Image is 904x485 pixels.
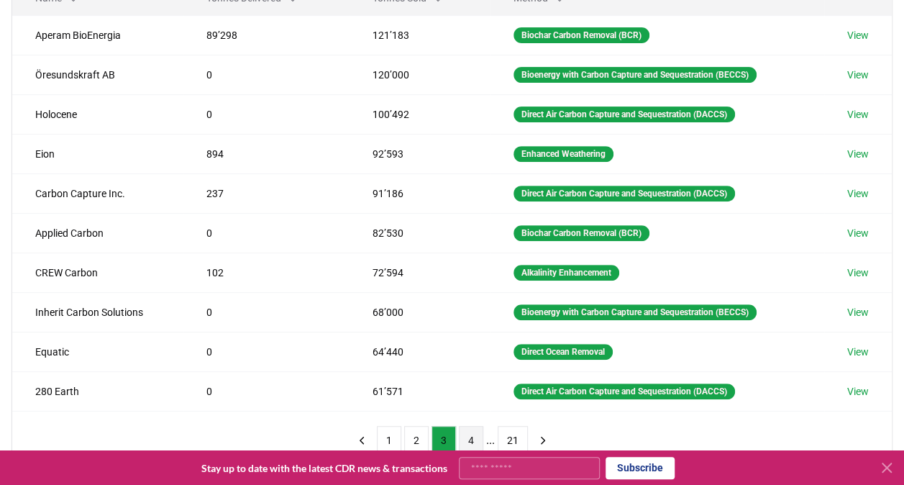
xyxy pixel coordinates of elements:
[486,432,495,449] li: ...
[847,68,869,82] a: View
[350,15,490,55] td: 121’183
[183,332,350,371] td: 0
[513,67,757,83] div: Bioenergy with Carbon Capture and Sequestration (BECCS)
[847,107,869,122] a: View
[183,173,350,213] td: 237
[12,213,183,253] td: Applied Carbon
[12,292,183,332] td: Inherit Carbon Solutions
[513,106,735,122] div: Direct Air Carbon Capture and Sequestration (DACCS)
[350,371,490,411] td: 61’571
[350,253,490,292] td: 72’594
[847,345,869,359] a: View
[432,426,456,455] button: 3
[847,266,869,280] a: View
[183,94,350,134] td: 0
[404,426,429,455] button: 2
[183,253,350,292] td: 102
[183,55,350,94] td: 0
[350,94,490,134] td: 100’492
[847,226,869,240] a: View
[350,134,490,173] td: 92’593
[183,134,350,173] td: 894
[350,55,490,94] td: 120’000
[350,426,374,455] button: previous page
[513,225,649,241] div: Biochar Carbon Removal (BCR)
[350,292,490,332] td: 68’000
[12,173,183,213] td: Carbon Capture Inc.
[12,134,183,173] td: Eion
[12,94,183,134] td: Holocene
[12,55,183,94] td: Öresundskraft AB
[350,332,490,371] td: 64’440
[513,265,619,281] div: Alkalinity Enhancement
[513,304,757,320] div: Bioenergy with Carbon Capture and Sequestration (BECCS)
[12,15,183,55] td: Aperam BioEnergia
[513,186,735,201] div: Direct Air Carbon Capture and Sequestration (DACCS)
[531,426,555,455] button: next page
[12,371,183,411] td: 280 Earth
[498,426,528,455] button: 21
[847,147,869,161] a: View
[847,28,869,42] a: View
[183,292,350,332] td: 0
[350,213,490,253] td: 82’530
[350,173,490,213] td: 91’186
[847,186,869,201] a: View
[183,213,350,253] td: 0
[12,253,183,292] td: CREW Carbon
[183,15,350,55] td: 89’298
[513,27,649,43] div: Biochar Carbon Removal (BCR)
[513,344,613,360] div: Direct Ocean Removal
[847,305,869,319] a: View
[513,146,613,162] div: Enhanced Weathering
[847,384,869,399] a: View
[377,426,401,455] button: 1
[459,426,483,455] button: 4
[183,371,350,411] td: 0
[513,384,735,399] div: Direct Air Carbon Capture and Sequestration (DACCS)
[12,332,183,371] td: Equatic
